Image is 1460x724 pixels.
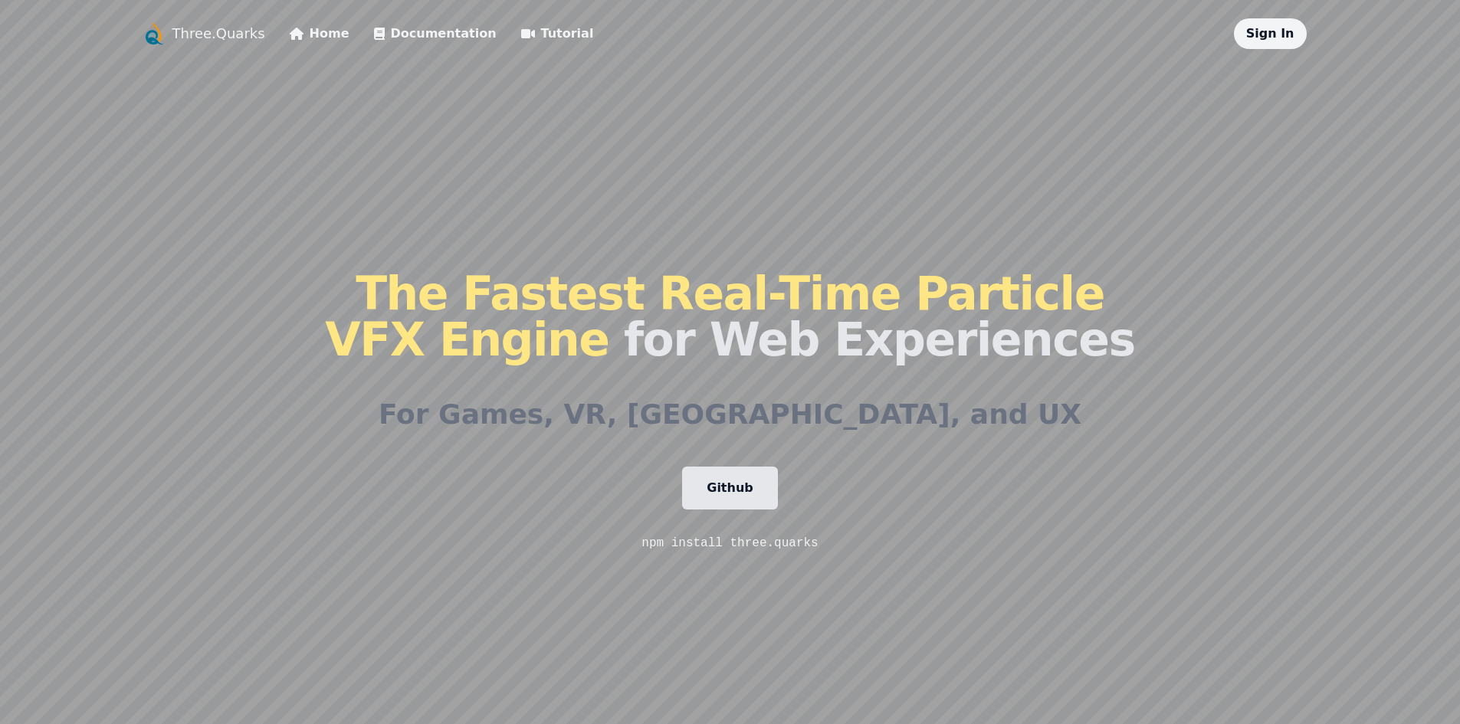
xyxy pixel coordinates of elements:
[172,23,265,44] a: Three.Quarks
[641,536,818,550] code: npm install three.quarks
[325,267,1104,366] span: The Fastest Real-Time Particle VFX Engine
[682,467,778,509] a: Github
[374,25,497,43] a: Documentation
[521,25,594,43] a: Tutorial
[379,399,1081,430] h2: For Games, VR, [GEOGRAPHIC_DATA], and UX
[1246,26,1294,41] a: Sign In
[325,270,1134,362] h1: for Web Experiences
[290,25,349,43] a: Home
